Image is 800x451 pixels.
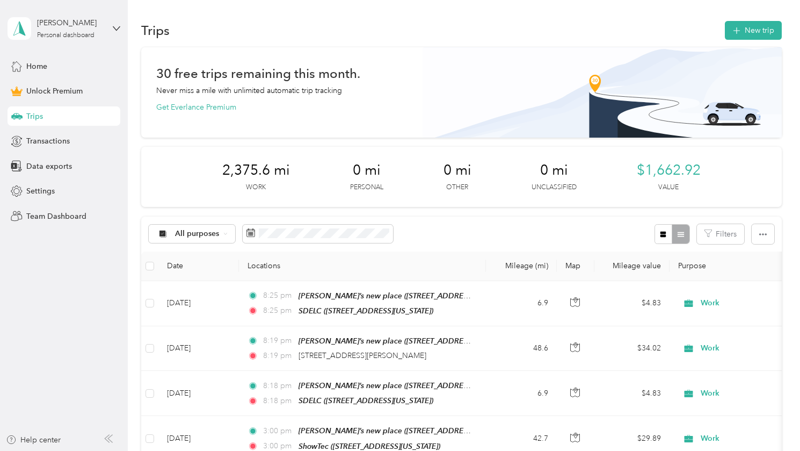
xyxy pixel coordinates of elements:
span: [STREET_ADDRESS][PERSON_NAME] [299,351,426,360]
td: $34.02 [594,326,670,371]
td: $4.83 [594,281,670,326]
div: [PERSON_NAME] [37,17,104,28]
td: [DATE] [158,371,239,416]
p: Other [446,183,468,192]
span: [PERSON_NAME]’s new place ([STREET_ADDRESS]) [299,291,476,300]
td: $4.83 [594,371,670,416]
div: Personal dashboard [37,32,94,39]
img: Banner [423,47,782,138]
span: [PERSON_NAME]’s new place ([STREET_ADDRESS]) [299,381,476,390]
p: Unclassified [532,183,577,192]
span: SDELC ([STREET_ADDRESS][US_STATE]) [299,396,433,405]
span: Home [26,61,47,72]
p: Never miss a mile with unlimited automatic trip tracking [156,85,342,96]
td: 6.9 [486,281,557,326]
span: 8:25 pm [263,290,294,302]
span: [PERSON_NAME]’s new place ([STREET_ADDRESS]) [299,337,476,346]
span: All purposes [175,230,220,238]
span: Data exports [26,161,72,172]
button: New trip [725,21,782,40]
span: Team Dashboard [26,211,86,222]
p: Value [658,183,679,192]
span: Work [701,342,799,354]
span: 0 mi [443,162,471,179]
iframe: Everlance-gr Chat Button Frame [740,391,800,451]
p: Work [246,183,266,192]
th: Locations [239,252,486,281]
span: SDELC ([STREET_ADDRESS][US_STATE]) [299,306,433,315]
span: Unlock Premium [26,85,83,97]
span: Transactions [26,135,70,147]
td: 6.9 [486,371,557,416]
th: Mileage (mi) [486,252,557,281]
span: 8:18 pm [263,395,294,407]
button: Help center [6,434,61,446]
span: 8:19 pm [263,335,294,347]
span: $1,662.92 [637,162,701,179]
span: 3:00 pm [263,425,294,437]
span: Work [701,297,799,309]
h1: 30 free trips remaining this month. [156,68,360,79]
span: Work [701,388,799,399]
span: ShowTec ([STREET_ADDRESS][US_STATE]) [299,442,440,450]
button: Get Everlance Premium [156,102,236,113]
span: 8:25 pm [263,305,294,317]
span: Settings [26,185,55,197]
th: Mileage value [594,252,670,281]
span: Trips [26,111,43,122]
td: [DATE] [158,326,239,371]
button: Filters [697,224,744,244]
th: Map [557,252,594,281]
h1: Trips [141,25,170,36]
span: [PERSON_NAME]’s new place ([STREET_ADDRESS]) [299,426,476,435]
span: 8:19 pm [263,350,294,362]
span: 2,375.6 mi [222,162,290,179]
span: Work [701,433,799,445]
p: Personal [350,183,383,192]
td: 48.6 [486,326,557,371]
td: [DATE] [158,281,239,326]
span: 0 mi [540,162,568,179]
span: 8:18 pm [263,380,294,392]
span: 0 mi [353,162,381,179]
th: Date [158,252,239,281]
